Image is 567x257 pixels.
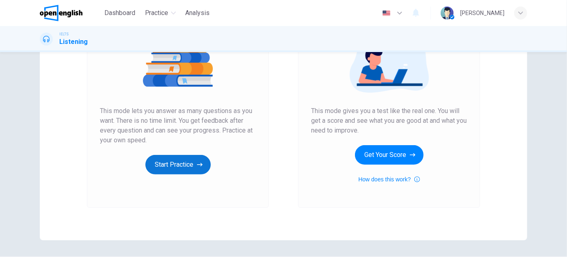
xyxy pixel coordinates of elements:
[142,6,179,20] button: Practice
[40,5,82,21] img: OpenEnglish logo
[100,106,256,145] span: This mode lets you answer as many questions as you want. There is no time limit. You get feedback...
[59,31,69,37] span: IELTS
[460,8,504,18] div: [PERSON_NAME]
[186,8,210,18] span: Analysis
[311,106,467,135] span: This mode gives you a test like the real one. You will get a score and see what you are good at a...
[101,6,139,20] button: Dashboard
[355,145,424,165] button: Get Your Score
[104,8,135,18] span: Dashboard
[358,174,420,184] button: How does this work?
[441,7,454,20] img: Profile picture
[145,8,169,18] span: Practice
[145,155,211,174] button: Start Practice
[40,5,101,21] a: OpenEnglish logo
[59,37,88,47] h1: Listening
[381,10,392,16] img: en
[182,6,213,20] button: Analysis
